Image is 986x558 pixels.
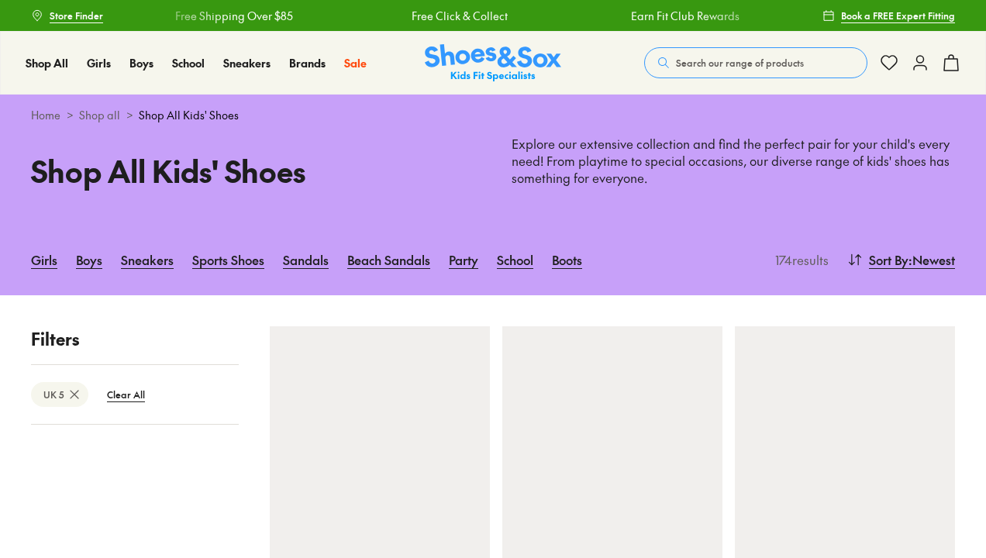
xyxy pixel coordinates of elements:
a: Brands [289,55,326,71]
a: Free Click & Collect [412,8,508,24]
a: Shoes & Sox [425,44,561,82]
a: Boys [129,55,153,71]
button: Sort By:Newest [847,243,955,277]
a: Shop All [26,55,68,71]
p: 174 results [769,250,829,269]
span: Sort By [869,250,908,269]
a: Boys [76,243,102,277]
span: Shop All Kids' Shoes [139,107,239,123]
a: Party [449,243,478,277]
a: Home [31,107,60,123]
a: Book a FREE Expert Fitting [822,2,955,29]
span: Store Finder [50,9,103,22]
a: School [172,55,205,71]
div: > > [31,107,955,123]
a: Free Shipping Over $85 [175,8,293,24]
p: Explore our extensive collection and find the perfect pair for your child's every need! From play... [512,136,955,187]
a: Sandals [283,243,329,277]
span: Search our range of products [676,56,804,70]
a: Girls [31,243,57,277]
h1: Shop All Kids' Shoes [31,149,474,193]
span: Book a FREE Expert Fitting [841,9,955,22]
a: Sneakers [121,243,174,277]
btn: UK 5 [31,382,88,407]
a: Shop all [79,107,120,123]
a: School [497,243,533,277]
p: Filters [31,326,239,352]
img: SNS_Logo_Responsive.svg [425,44,561,82]
a: Sports Shoes [192,243,264,277]
a: Girls [87,55,111,71]
a: Sneakers [223,55,271,71]
a: Store Finder [31,2,103,29]
a: Beach Sandals [347,243,430,277]
button: Search our range of products [644,47,867,78]
a: Boots [552,243,582,277]
a: Sale [344,55,367,71]
btn: Clear All [95,381,157,408]
a: Earn Fit Club Rewards [630,8,739,24]
span: : Newest [908,250,955,269]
